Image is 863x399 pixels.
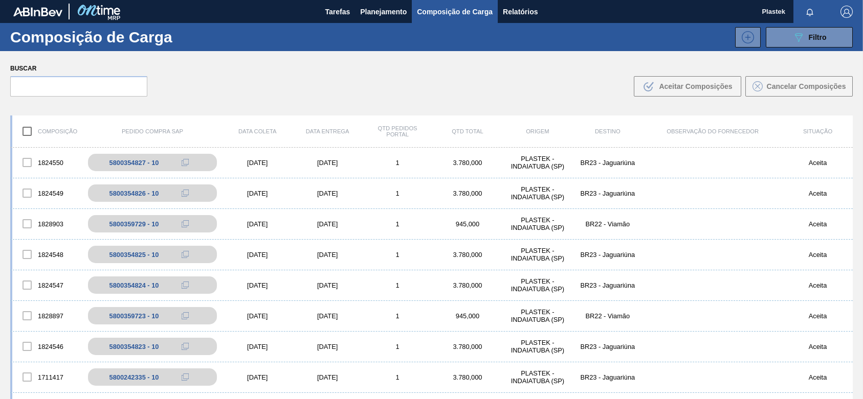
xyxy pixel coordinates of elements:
[503,6,538,18] span: Relatórios
[572,159,643,167] div: BR23 - Jaguariúna
[109,159,159,167] div: 5800354827 - 10
[12,213,82,234] div: 1828903
[572,190,643,197] div: BR23 - Jaguariúna
[433,343,503,350] div: 3.780,000
[433,220,503,228] div: 945,000
[293,251,363,259] div: [DATE]
[572,281,643,289] div: BR23 - Jaguariúna
[223,190,293,197] div: [DATE]
[767,82,846,90] span: Cancelar Composições
[363,312,433,320] div: 1
[766,27,853,48] button: Filtro
[175,310,195,322] div: Copiar
[109,373,159,381] div: 5800242335 - 10
[109,343,159,350] div: 5800354823 - 10
[360,6,407,18] span: Planejamento
[109,220,159,228] div: 5800359729 - 10
[10,61,147,76] label: Buscar
[325,6,350,18] span: Tarefas
[502,155,572,170] div: PLASTEK - INDAIATUBA (SP)
[502,339,572,354] div: PLASTEK - INDAIATUBA (SP)
[433,159,503,167] div: 3.780,000
[82,128,223,134] div: Pedido Compra SAP
[293,220,363,228] div: [DATE]
[13,7,62,16] img: TNhmsLtSVTkK8tSr43FrP2fwEKptu5GPRR3wAAAABJRU5ErkJggg==
[223,251,293,259] div: [DATE]
[659,82,732,90] span: Aceitar Composições
[175,340,195,353] div: Copiar
[433,312,503,320] div: 945,000
[175,248,195,261] div: Copiar
[175,187,195,199] div: Copiar
[223,128,293,134] div: Data coleta
[363,220,433,228] div: 1
[783,220,853,228] div: Aceita
[783,281,853,289] div: Aceita
[572,251,643,259] div: BR23 - Jaguariúna
[363,190,433,197] div: 1
[783,312,853,320] div: Aceita
[502,128,572,134] div: Origem
[12,366,82,388] div: 1711417
[809,33,827,41] span: Filtro
[293,312,363,320] div: [DATE]
[293,190,363,197] div: [DATE]
[12,152,82,173] div: 1824550
[502,369,572,385] div: PLASTEK - INDAIATUBA (SP)
[745,76,853,97] button: Cancelar Composições
[783,373,853,381] div: Aceita
[293,159,363,167] div: [DATE]
[572,343,643,350] div: BR23 - Jaguariúna
[783,159,853,167] div: Aceita
[433,128,503,134] div: Qtd Total
[363,159,433,167] div: 1
[783,343,853,350] div: Aceita
[12,182,82,204] div: 1824549
[433,251,503,259] div: 3.780,000
[572,312,643,320] div: BR22 - Viamão
[502,216,572,231] div: PLASTEK - INDAIATUBA (SP)
[363,343,433,350] div: 1
[572,373,643,381] div: BR23 - Jaguariúna
[363,281,433,289] div: 1
[502,277,572,293] div: PLASTEK - INDAIATUBA (SP)
[572,128,643,134] div: Destino
[223,312,293,320] div: [DATE]
[363,251,433,259] div: 1
[793,5,826,19] button: Notificações
[417,6,493,18] span: Composição de Carga
[634,76,741,97] button: Aceitar Composições
[502,247,572,262] div: PLASTEK - INDAIATUBA (SP)
[109,312,159,320] div: 5800359723 - 10
[12,121,82,142] div: Composição
[363,373,433,381] div: 1
[502,308,572,323] div: PLASTEK - INDAIATUBA (SP)
[783,190,853,197] div: Aceita
[223,373,293,381] div: [DATE]
[12,244,82,265] div: 1824548
[572,220,643,228] div: BR22 - Viamão
[109,281,159,289] div: 5800354824 - 10
[223,281,293,289] div: [DATE]
[643,128,783,134] div: Observação do Fornecedor
[433,373,503,381] div: 3.780,000
[783,251,853,259] div: Aceita
[293,343,363,350] div: [DATE]
[12,274,82,296] div: 1824547
[783,128,853,134] div: Situação
[502,185,572,201] div: PLASTEK - INDAIATUBA (SP)
[10,31,175,43] h1: Composição de Carga
[840,6,853,18] img: Logout
[175,279,195,291] div: Copiar
[293,128,363,134] div: Data entrega
[433,281,503,289] div: 3.780,000
[223,159,293,167] div: [DATE]
[109,251,159,259] div: 5800354825 - 10
[730,27,761,48] div: Nova Composição
[175,371,195,383] div: Copiar
[109,190,159,197] div: 5800354826 - 10
[293,373,363,381] div: [DATE]
[175,156,195,169] div: Copiar
[293,281,363,289] div: [DATE]
[12,305,82,326] div: 1828897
